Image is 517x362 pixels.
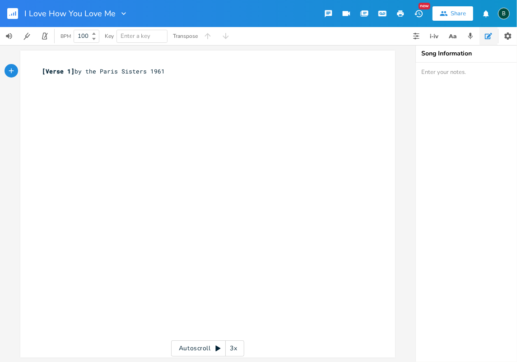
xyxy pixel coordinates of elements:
div: New [419,3,430,9]
div: Autoscroll [171,340,244,357]
div: Transpose [173,33,198,39]
button: Share [433,6,473,21]
span: Enter a key [121,32,150,40]
button: B [498,3,510,24]
span: [Verse 1] [42,67,75,75]
span: by the Paris Sisters 1961 [42,67,165,75]
div: BPM [61,34,71,39]
div: BruCe [498,8,510,19]
button: New [410,5,428,22]
div: 3x [226,340,242,357]
span: I Love How You Love Me [24,9,116,18]
div: Share [451,9,466,18]
div: Key [105,33,114,39]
